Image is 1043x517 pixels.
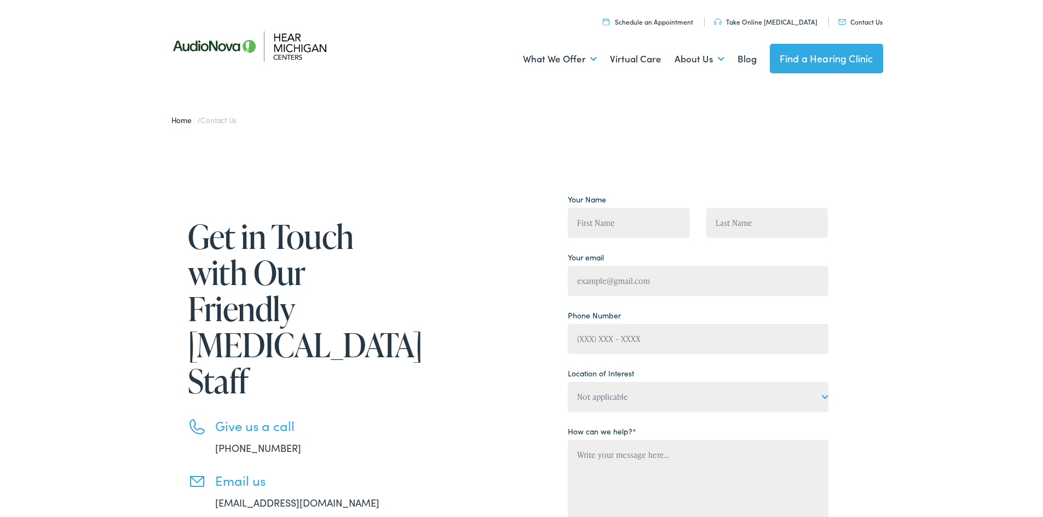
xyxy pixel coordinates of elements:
[714,19,722,25] img: utility icon
[523,39,597,79] a: What We Offer
[171,114,197,125] a: Home
[838,19,846,25] img: utility icon
[568,324,828,354] input: (XXX) XXX - XXXX
[568,194,606,205] label: Your Name
[603,17,693,26] a: Schedule an Appointment
[568,208,690,238] input: First Name
[838,17,883,26] a: Contact Us
[714,17,817,26] a: Take Online [MEDICAL_DATA]
[200,114,237,125] span: Contact Us
[737,39,757,79] a: Blog
[568,368,634,379] label: Location of Interest
[215,418,412,434] h3: Give us a call
[568,252,604,263] label: Your email
[171,114,237,125] span: /
[568,426,636,437] label: How can we help?
[188,218,412,399] h1: Get in Touch with Our Friendly [MEDICAL_DATA] Staff
[215,473,412,489] h3: Email us
[568,266,828,296] input: example@gmail.com
[770,44,883,73] a: Find a Hearing Clinic
[610,39,661,79] a: Virtual Care
[215,441,301,455] a: [PHONE_NUMBER]
[568,310,621,321] label: Phone Number
[675,39,724,79] a: About Us
[215,496,379,509] a: [EMAIL_ADDRESS][DOMAIN_NAME]
[706,208,828,238] input: Last Name
[603,18,609,25] img: utility icon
